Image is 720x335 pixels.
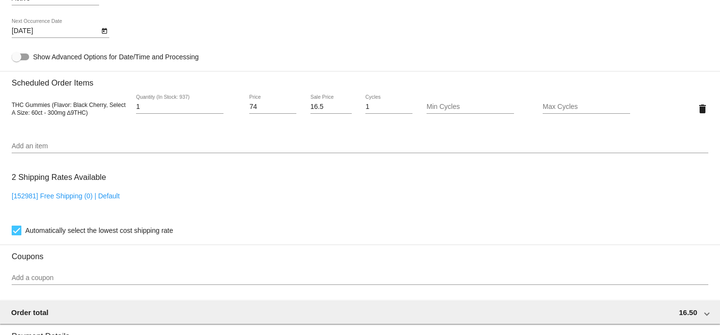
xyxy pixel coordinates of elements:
[12,27,99,35] input: Next Occurrence Date
[12,192,120,200] a: [152981] Free Shipping (0) | Default
[12,71,708,88] h3: Scheduled Order Items
[697,103,708,115] mat-icon: delete
[12,142,708,150] input: Add an item
[11,308,49,317] span: Order total
[12,245,708,261] h3: Coupons
[310,103,352,111] input: Sale Price
[679,308,697,317] span: 16.50
[33,52,199,62] span: Show Advanced Options for Date/Time and Processing
[543,103,630,111] input: Max Cycles
[12,102,126,116] span: THC Gummies (Flavor: Black Cherry, Select A Size: 60ct - 300mg ∆9THC)
[25,225,173,236] span: Automatically select the lowest cost shipping rate
[99,25,109,35] button: Open calendar
[12,274,708,282] input: Add a coupon
[365,103,412,111] input: Cycles
[427,103,514,111] input: Min Cycles
[12,167,106,188] h3: 2 Shipping Rates Available
[249,103,296,111] input: Price
[136,103,223,111] input: Quantity (In Stock: 937)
